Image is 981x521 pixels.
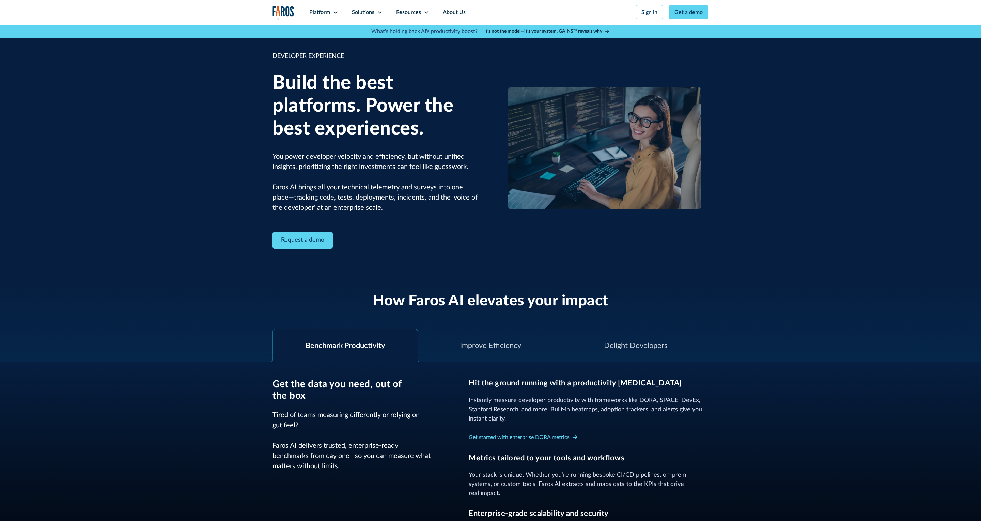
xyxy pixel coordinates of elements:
a: Sign in [636,5,663,19]
p: Tired of teams measuring differently or relying on gut feel? Faros AI delivers trusted, enterpris... [272,410,435,471]
a: It’s not the model—it’s your system. GAINS™ reveals why [484,28,610,35]
p: You power developer velocity and efficiency, but without unified insights, prioritizing the right... [272,152,480,213]
p: Your stack is unique. Whether you're running bespoke CI/CD pipelines, on-prem systems, or custom ... [469,471,708,498]
div: Platform [309,8,330,16]
div: DEVELOPER EXPERIENCE [272,52,480,61]
h3: Hit the ground running with a productivity [MEDICAL_DATA] [469,379,708,388]
p: Instantly measure developer productivity with frameworks like DORA, SPACE, DevEx, Stanford Resear... [469,396,708,424]
h2: How Faros AI elevates your impact [373,292,608,310]
div: Resources [396,8,421,16]
div: Benchmark Productivity [306,340,385,351]
a: Get a demo [669,5,708,19]
h3: Metrics tailored to your tools and workflows [469,454,708,462]
a: home [272,6,294,20]
div: Delight Developers [604,340,668,351]
div: Get started with enterprise DORA metrics [469,433,570,441]
h3: Enterprise-grade scalability and security [469,509,708,518]
h3: Get the data you need, out of the box [272,379,435,401]
p: What's holding back AI's productivity boost? | [371,27,482,35]
strong: It’s not the model—it’s your system. GAINS™ reveals why [484,29,602,34]
a: Get started with enterprise DORA metrics [469,432,578,443]
div: Improve Efficiency [460,340,521,351]
img: Logo of the analytics and reporting company Faros. [272,6,294,20]
div: Solutions [352,8,374,16]
h1: Build the best platforms. Power the best experiences. [272,72,480,141]
a: Contact Modal [272,232,333,249]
